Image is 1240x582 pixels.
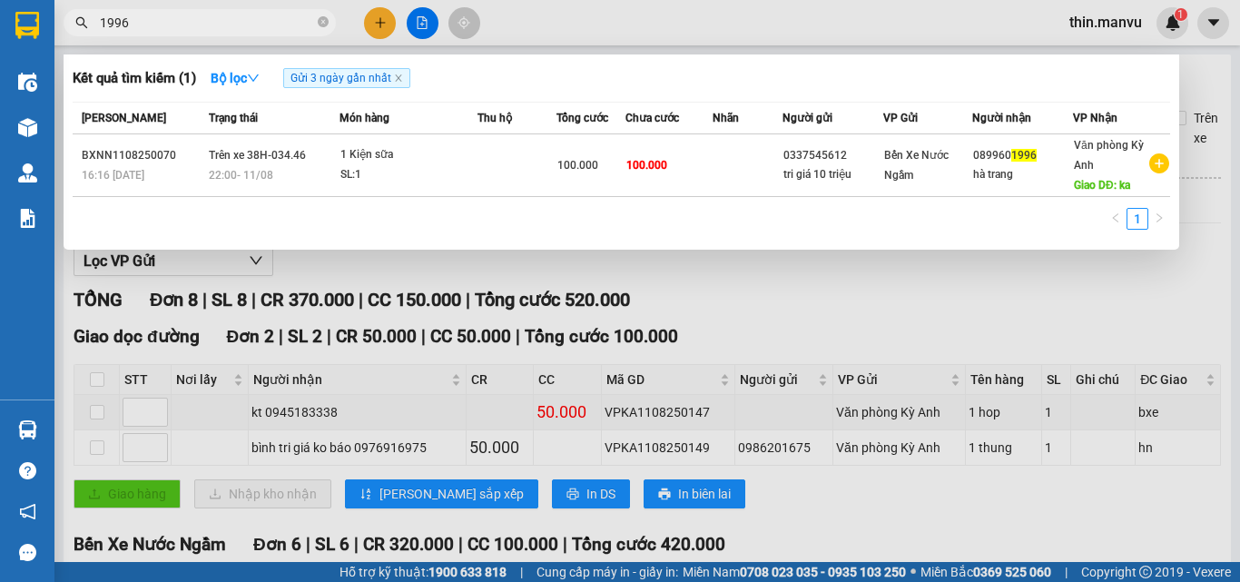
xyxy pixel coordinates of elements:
li: Next Page [1148,208,1170,230]
div: 089960 [973,146,1072,165]
span: Thu hộ [477,112,512,124]
span: Nhãn [713,112,739,124]
span: Giao DĐ: ka [1074,179,1130,192]
span: Bến Xe Nước Ngầm [884,149,949,182]
div: 0337545612 [783,146,882,165]
span: down [247,72,260,84]
input: Tìm tên, số ĐT hoặc mã đơn [100,13,314,33]
span: Gửi 3 ngày gần nhất [283,68,410,88]
span: 1996 [1011,149,1037,162]
span: Người gửi [782,112,832,124]
button: left [1105,208,1127,230]
img: solution-icon [18,209,37,228]
span: 16:16 [DATE] [82,169,144,182]
img: warehouse-icon [18,420,37,439]
span: 100.000 [626,159,667,172]
li: 1 [1127,208,1148,230]
button: Bộ lọcdown [196,64,274,93]
li: Previous Page [1105,208,1127,230]
img: warehouse-icon [18,163,37,182]
span: left [1110,212,1121,223]
span: VP Nhận [1073,112,1117,124]
span: message [19,544,36,561]
span: search [75,16,88,29]
a: 1 [1127,209,1147,229]
h3: Kết quả tìm kiếm ( 1 ) [73,69,196,88]
strong: Bộ lọc [211,71,260,85]
span: 22:00 - 11/08 [209,169,273,182]
span: close-circle [318,16,329,27]
span: Trạng thái [209,112,258,124]
div: 1 Kiện sữa [340,145,477,165]
span: [PERSON_NAME] [82,112,166,124]
span: Chưa cước [625,112,679,124]
div: hà trang [973,165,1072,184]
span: Món hàng [340,112,389,124]
span: VP Gửi [883,112,918,124]
span: Tổng cước [556,112,608,124]
div: SL: 1 [340,165,477,185]
span: Trên xe 38H-034.46 [209,149,306,162]
span: Người nhận [972,112,1031,124]
button: right [1148,208,1170,230]
img: warehouse-icon [18,118,37,137]
span: right [1154,212,1165,223]
span: question-circle [19,462,36,479]
span: close [394,74,403,83]
img: warehouse-icon [18,73,37,92]
div: tri giá 10 triệu [783,165,882,184]
span: close-circle [318,15,329,32]
span: 100.000 [557,159,598,172]
div: BXNN1108250070 [82,146,203,165]
img: logo-vxr [15,12,39,39]
span: notification [19,503,36,520]
span: Văn phòng Kỳ Anh [1074,139,1144,172]
span: plus-circle [1149,153,1169,173]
